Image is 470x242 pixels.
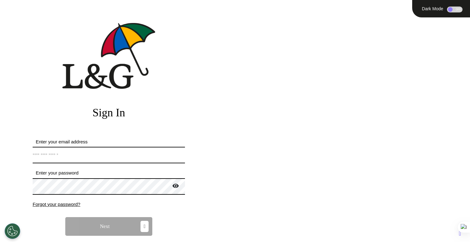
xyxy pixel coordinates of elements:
[100,224,110,229] span: Next
[33,170,185,177] label: Enter your password
[230,54,470,72] div: TRANSFORM.
[33,202,80,207] span: Forgot your password?
[65,217,152,236] button: Next
[62,23,155,89] img: company logo
[230,18,470,36] div: ENGAGE.
[230,36,470,54] div: EMPOWER.
[33,106,185,119] h2: Sign In
[420,7,445,11] div: Dark Mode
[5,223,20,239] button: Open Preferences
[447,7,463,12] div: OFF
[33,138,185,146] label: Enter your email address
